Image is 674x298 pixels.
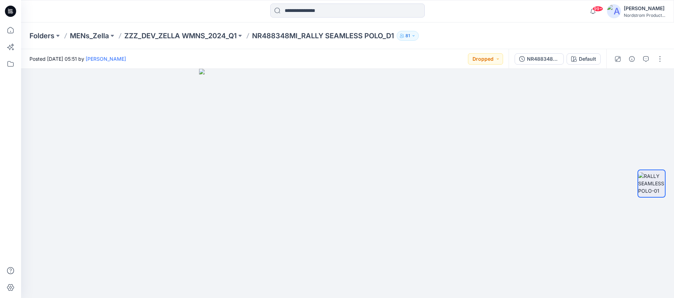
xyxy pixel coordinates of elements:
[624,13,665,18] div: Nordstrom Product...
[199,69,496,298] img: eyJhbGciOiJIUzI1NiIsImtpZCI6IjAiLCJzbHQiOiJzZXMiLCJ0eXAiOiJKV1QifQ.eyJkYXRhIjp7InR5cGUiOiJzdG9yYW...
[397,31,419,41] button: 81
[638,172,665,194] img: RALLY SEAMLESS POLO-01
[527,55,559,63] div: NR488348MI_RALLY SEAMLESS POLO_D1
[70,31,109,41] a: MENs_Zella
[252,31,394,41] p: NR488348MI_RALLY SEAMLESS POLO_D1
[593,6,603,12] span: 99+
[567,53,601,65] button: Default
[579,55,596,63] div: Default
[626,53,637,65] button: Details
[515,53,564,65] button: NR488348MI_RALLY SEAMLESS POLO_D1
[29,55,126,62] span: Posted [DATE] 05:51 by
[124,31,237,41] a: ZZZ_DEV_ZELLA WMNS_2024_Q1
[29,31,54,41] a: Folders
[405,32,410,40] p: 81
[86,56,126,62] a: [PERSON_NAME]
[607,4,621,18] img: avatar
[624,4,665,13] div: [PERSON_NAME]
